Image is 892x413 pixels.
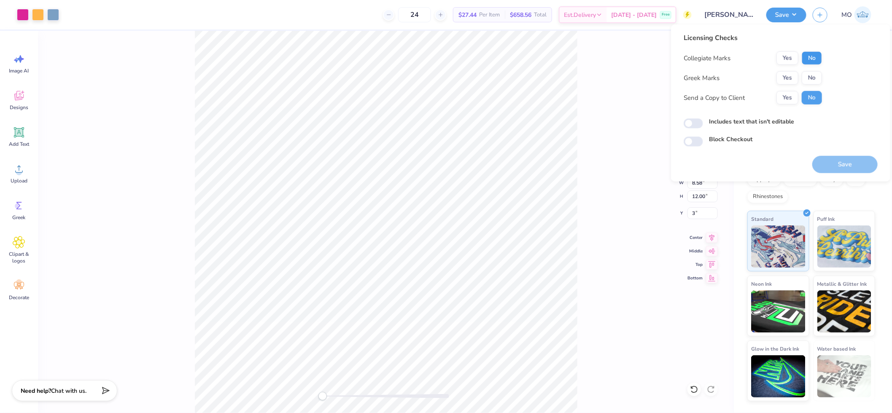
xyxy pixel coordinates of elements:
span: Greek [13,214,26,221]
button: No [802,71,822,85]
label: Block Checkout [709,135,752,144]
button: No [802,91,822,105]
button: Save [766,8,806,22]
span: Bottom [687,275,703,282]
span: Image AI [9,67,29,74]
img: Puff Ink [817,225,872,268]
button: Yes [776,91,798,105]
span: Neon Ink [751,279,772,288]
span: Designs [10,104,28,111]
a: MO [838,6,875,23]
span: Middle [687,248,703,255]
span: Free [662,12,670,18]
span: $27.44 [458,11,477,19]
span: Puff Ink [817,215,835,223]
input: Untitled Design [698,6,760,23]
span: Metallic & Glitter Ink [817,279,867,288]
div: Send a Copy to Client [684,93,745,103]
span: Top [687,261,703,268]
img: Neon Ink [751,290,806,333]
div: Licensing Checks [684,33,822,43]
img: Water based Ink [817,355,872,397]
span: Est. Delivery [564,11,596,19]
img: Standard [751,225,806,268]
button: Yes [776,71,798,85]
span: Water based Ink [817,344,856,353]
strong: Need help? [21,387,51,395]
span: Center [687,234,703,241]
img: Mirabelle Olis [854,6,871,23]
div: Rhinestones [747,190,788,203]
span: Chat with us. [51,387,86,395]
div: Collegiate Marks [684,54,730,63]
button: Yes [776,51,798,65]
label: Includes text that isn't editable [709,117,794,126]
input: – – [398,7,431,22]
span: MO [842,10,852,20]
img: Metallic & Glitter Ink [817,290,872,333]
span: Decorate [9,294,29,301]
span: Total [534,11,547,19]
span: Upload [11,177,27,184]
img: Glow in the Dark Ink [751,355,806,397]
div: Greek Marks [684,73,720,83]
span: Clipart & logos [5,251,33,264]
span: Add Text [9,141,29,147]
span: Per Item [479,11,500,19]
button: No [802,51,822,65]
span: Standard [751,215,773,223]
span: $658.56 [510,11,531,19]
div: Accessibility label [318,392,327,400]
span: Glow in the Dark Ink [751,344,799,353]
span: [DATE] - [DATE] [611,11,657,19]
